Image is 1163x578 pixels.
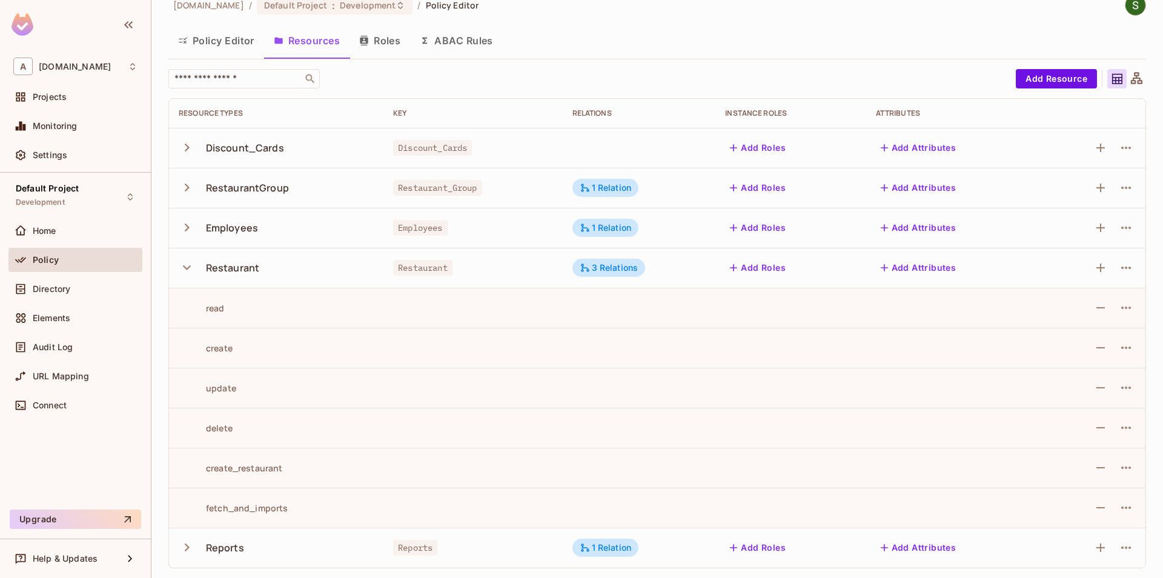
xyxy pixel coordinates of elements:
button: Add Attributes [876,218,961,238]
button: Add Attributes [876,538,961,557]
span: Employees [393,220,447,236]
span: Settings [33,150,67,160]
span: Restaurant [393,260,452,276]
div: Employees [206,221,258,234]
button: Add Roles [725,218,790,238]
span: Directory [33,284,70,294]
span: Help & Updates [33,554,98,563]
div: 1 Relation [580,222,632,233]
span: Workspace: allerin.com [39,62,111,71]
span: Connect [33,400,67,410]
button: Add Roles [725,178,790,198]
span: Discount_Cards [393,140,472,156]
div: Resource Types [179,108,374,118]
span: Audit Log [33,342,73,352]
button: Upgrade [10,510,141,529]
div: Attributes [876,108,1030,118]
span: Monitoring [33,121,78,131]
button: Add Roles [725,258,790,277]
div: Relations [572,108,706,118]
div: Key [393,108,552,118]
button: Add Attributes [876,178,961,198]
div: create_restaurant [179,462,283,474]
div: delete [179,422,233,434]
div: fetch_and_imports [179,502,288,514]
button: Policy Editor [168,25,264,56]
div: 3 Relations [580,262,638,273]
span: Policy [33,255,59,265]
div: update [179,382,236,394]
div: create [179,342,233,354]
div: Discount_Cards [206,141,284,154]
span: : [331,1,336,10]
span: Development [16,198,65,207]
div: Instance roles [725,108,856,118]
button: ABAC Rules [410,25,503,56]
span: URL Mapping [33,371,89,381]
div: Restaurant [206,261,260,274]
div: Reports [206,541,244,554]
button: Add Resource [1016,69,1097,88]
span: Projects [33,92,67,102]
span: Elements [33,313,70,323]
span: Reports [393,540,437,556]
button: Resources [264,25,350,56]
span: A [13,58,33,75]
div: 1 Relation [580,182,632,193]
button: Add Attributes [876,258,961,277]
div: read [179,302,225,314]
button: Add Roles [725,538,790,557]
button: Add Roles [725,138,790,158]
button: Add Attributes [876,138,961,158]
div: 1 Relation [580,542,632,553]
span: Restaurant_Group [393,180,482,196]
span: Default Project [16,184,79,193]
img: SReyMgAAAABJRU5ErkJggg== [12,13,33,36]
div: RestaurantGroup [206,181,289,194]
button: Roles [350,25,410,56]
span: Home [33,226,56,236]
